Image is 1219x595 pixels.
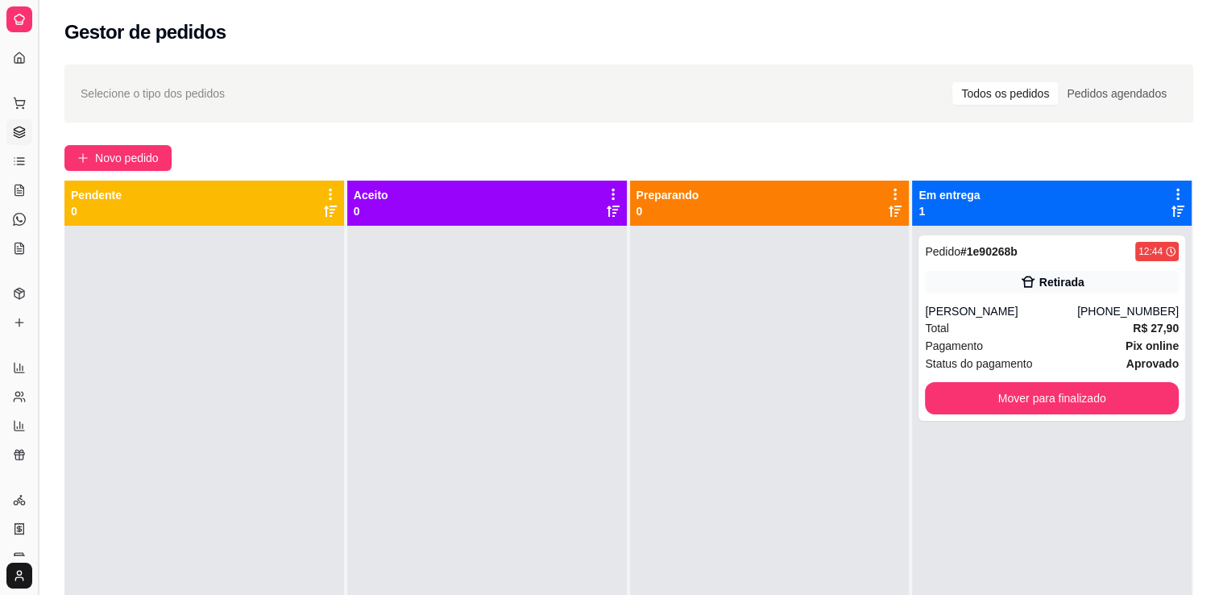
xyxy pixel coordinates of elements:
[1138,245,1163,258] div: 12:44
[925,382,1179,414] button: Mover para finalizado
[636,203,699,219] p: 0
[81,85,225,102] span: Selecione o tipo dos pedidos
[354,203,388,219] p: 0
[1126,339,1179,352] strong: Pix online
[71,203,122,219] p: 0
[1058,82,1175,105] div: Pedidos agendados
[960,245,1018,258] strong: # 1e90268b
[925,303,1077,319] div: [PERSON_NAME]
[1126,357,1179,370] strong: aprovado
[71,187,122,203] p: Pendente
[925,355,1032,372] span: Status do pagamento
[636,187,699,203] p: Preparando
[1039,274,1084,290] div: Retirada
[925,245,960,258] span: Pedido
[354,187,388,203] p: Aceito
[64,145,172,171] button: Novo pedido
[918,187,980,203] p: Em entrega
[95,149,159,167] span: Novo pedido
[925,337,983,355] span: Pagamento
[925,319,949,337] span: Total
[952,82,1058,105] div: Todos os pedidos
[77,152,89,164] span: plus
[918,203,980,219] p: 1
[64,19,226,45] h2: Gestor de pedidos
[1077,303,1179,319] div: [PHONE_NUMBER]
[1133,322,1179,335] strong: R$ 27,90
